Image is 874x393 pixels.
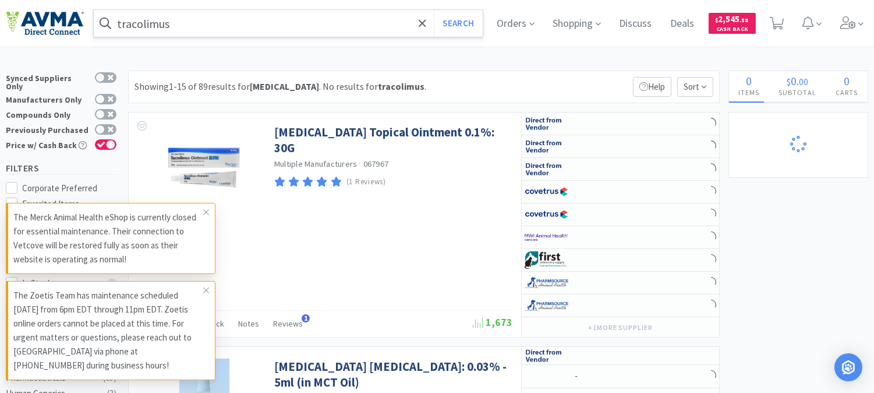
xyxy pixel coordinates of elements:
[473,315,512,329] span: 1,673
[709,8,756,39] a: $2,545.58Cash Back
[525,229,568,246] img: f6b2451649754179b5b4e0c70c3f7cb0_2.png
[740,16,749,24] span: . 58
[6,124,89,134] div: Previously Purchased
[769,75,826,87] div: .
[378,80,424,92] strong: tracolimus
[525,160,568,178] img: c67096674d5b41e1bca769e75293f8dd_19.png
[525,347,568,364] img: c67096674d5b41e1bca769e75293f8dd_19.png
[746,73,752,88] span: 0
[525,297,568,314] img: 7915dbd3f8974342a4dc3feb8efc1740_58.png
[716,16,719,24] span: $
[716,13,749,24] span: 2,545
[716,26,749,34] span: Cash Back
[633,77,671,97] p: Help
[167,124,242,200] img: 0520b1f1c40b433b85055fa6ee440840_36090.png
[525,115,568,132] img: c67096674d5b41e1bca769e75293f8dd_19.png
[6,11,84,36] img: e4e33dab9f054f5782a47901c742baa9_102.png
[575,371,610,381] h6: -
[23,197,117,211] div: Favorited Items
[826,87,868,98] h4: Carts
[363,159,389,169] span: 067967
[834,353,862,381] div: Open Intercom Messenger
[525,274,568,292] img: 7915dbd3f8974342a4dc3feb8efc1740_58.png
[23,181,117,195] div: Corporate Preferred
[799,76,809,87] span: 00
[525,138,568,155] img: c67096674d5b41e1bca769e75293f8dd_19.png
[6,94,89,104] div: Manufacturers Only
[787,76,791,87] span: $
[346,176,386,188] p: (1 Reviews)
[769,87,826,98] h4: Subtotal
[6,109,89,119] div: Compounds Only
[677,77,713,97] span: Sort
[250,80,319,92] strong: [MEDICAL_DATA]
[729,87,769,98] h4: Items
[615,19,657,29] a: Discuss
[525,251,568,269] img: 67d67680309e4a0bb49a5ff0391dcc42_6.png
[525,206,568,223] img: 77fca1acd8b6420a9015268ca798ef17_1.png
[274,359,509,391] a: [MEDICAL_DATA] [MEDICAL_DATA]: 0.03% - 5ml (in MCT Oil)
[359,159,362,169] span: ·
[582,320,659,336] button: +1more supplier
[6,139,89,149] div: Price w/ Cash Back
[13,210,203,266] p: The Merck Animal Health eShop is currently closed for essential maintenance. Their connection to ...
[238,318,259,329] span: Notes
[666,19,699,29] a: Deals
[274,124,509,156] a: [MEDICAL_DATA] Topical Ointment 0.1%: 30G
[6,72,89,90] div: Synced Suppliers Only
[274,159,358,169] a: Multiple Manufacturers
[302,314,310,322] span: 1
[135,80,426,92] span: Showing 1-15 of 89 results for . No results for .
[844,73,850,88] span: 0
[525,183,568,201] img: 77fca1acd8b6420a9015268ca798ef17_1.png
[434,10,482,37] button: Search
[94,10,483,37] input: Search by item, sku, manufacturer, ingredient, size...
[273,318,303,329] span: Reviews
[6,162,116,175] h5: Filters
[13,289,203,373] p: The Zoetis Team has maintenance scheduled [DATE] from 6pm EDT through 11pm EDT. Zoetis online ord...
[791,73,797,88] span: 0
